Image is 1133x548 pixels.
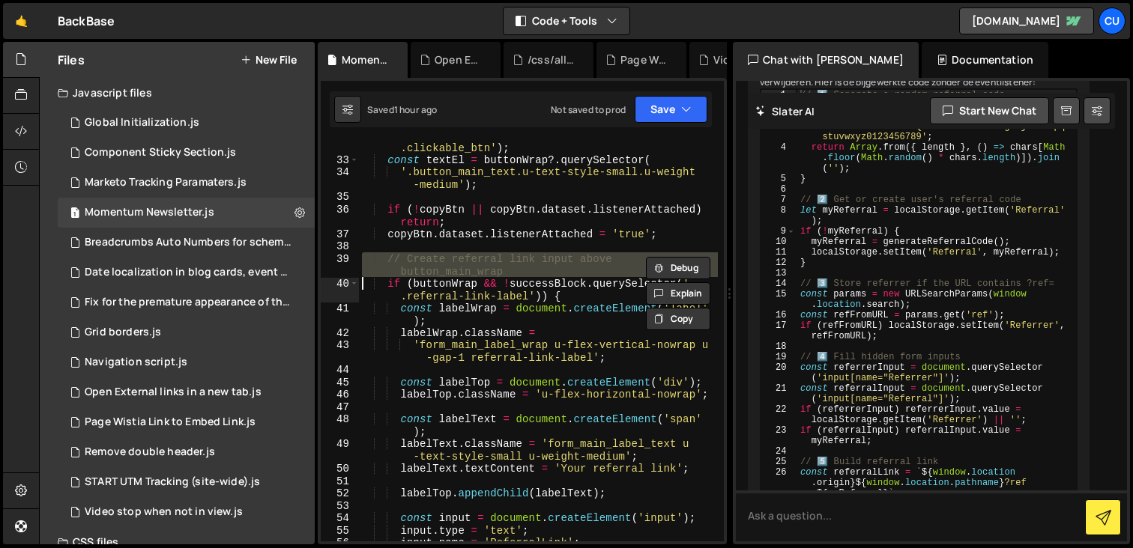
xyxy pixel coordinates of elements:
div: Marketo Tracking Paramaters.js [85,176,247,189]
div: 19 [761,352,796,362]
div: 16 [761,310,796,320]
div: 32 [321,130,359,154]
div: Navigation script.js [85,356,187,369]
div: 16770/48121.js [58,497,315,527]
div: 40 [321,278,359,302]
div: 16770/48028.js [58,138,315,168]
div: 16770/48029.js [58,258,320,287]
h2: Slater AI [755,104,815,118]
div: 16770/48157.js [58,168,315,198]
div: 50 [321,463,359,475]
div: 16770/48078.js [58,377,315,407]
div: 16770/48166.js [58,198,315,228]
div: 53 [321,500,359,513]
div: 21 [761,383,796,404]
div: 4 [761,142,796,174]
div: 7 [761,195,796,205]
div: 13 [761,268,796,278]
div: Remove double header.js [85,445,215,459]
div: Date localization in blog cards, event cards, etc.js [85,266,291,279]
div: 48 [321,413,359,438]
div: 20 [761,362,796,383]
div: 8 [761,205,796,226]
div: Page Wistia Link to Embed Link.js [85,415,256,429]
div: Saved [367,103,437,116]
button: Explain [646,282,710,305]
div: 24 [761,446,796,457]
div: 16770/48123.js [58,467,315,497]
a: Cu [1099,7,1126,34]
div: 37 [321,228,359,241]
div: 54 [321,512,359,525]
button: Code + Tools [504,7,629,34]
div: 41 [321,302,359,327]
div: 49 [321,438,359,463]
div: Grid borders.js [85,326,161,339]
button: New File [241,54,297,66]
div: 47 [321,401,359,414]
div: 39 [321,253,359,278]
div: 51 [321,475,359,488]
div: 11 [761,247,796,258]
div: Video stop when not in view.js [85,505,243,519]
a: 🤙 [3,3,40,39]
div: 10 [761,237,796,247]
h2: Files [58,52,85,68]
div: START UTM Tracking (site-wide).js [85,475,260,489]
div: 16770/48120.js [58,347,315,377]
div: 42 [321,327,359,340]
button: Start new chat [930,97,1049,124]
div: 25 [761,457,796,467]
div: 36 [321,204,359,228]
div: Global Initialization.js [85,116,199,130]
div: Not saved to prod [551,103,626,116]
div: Open External links in a new tab.js [85,386,262,399]
a: [DOMAIN_NAME] [959,7,1094,34]
div: 16770/48115.js [58,407,315,437]
div: 16770/48122.js [58,437,315,467]
div: 16770/48076.js [58,317,315,347]
div: 33 [321,154,359,167]
div: 17 [761,320,796,341]
div: Momentum Newsletter.js [342,52,390,67]
div: Video stop when not in view.js [713,52,761,67]
div: 12 [761,258,796,268]
div: 46 [321,389,359,401]
div: Breadcrumbs Auto Numbers for schema markup.js [85,236,291,249]
button: Copy [646,308,710,330]
button: Debug [646,257,710,279]
div: 16770/48124.js [58,108,315,138]
div: 52 [321,487,359,500]
div: 22 [761,404,796,425]
div: 16770/48030.js [58,287,320,317]
div: 23 [761,425,796,446]
div: Javascript files [40,78,315,108]
div: 34 [321,166,359,191]
div: Component Sticky Section.js [85,146,236,159]
div: /css/all.min.css.css [528,52,575,67]
div: 38 [321,240,359,253]
button: Save [635,96,707,123]
div: 35 [321,191,359,204]
div: 26 [761,467,796,499]
div: 15 [761,289,796,310]
div: 9 [761,226,796,237]
div: 44 [321,364,359,377]
div: Documentation [922,42,1048,78]
div: 16770/48077.js [58,228,320,258]
div: Momentum Newsletter.js [85,206,214,219]
div: 14 [761,278,796,289]
div: 43 [321,339,359,364]
div: Fix for the premature appearance of the filter tag.js [85,296,291,309]
div: 1 hour ago [394,103,438,116]
div: 18 [761,341,796,352]
div: Page Wistia Link to Embed Link.js [620,52,668,67]
div: BackBase [58,12,115,30]
div: Chat with [PERSON_NAME] [733,42,919,78]
div: Open External links in a new tab.js [435,52,483,67]
div: 1 [761,90,796,100]
div: 55 [321,525,359,538]
div: 45 [321,377,359,389]
div: 5 [761,174,796,184]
